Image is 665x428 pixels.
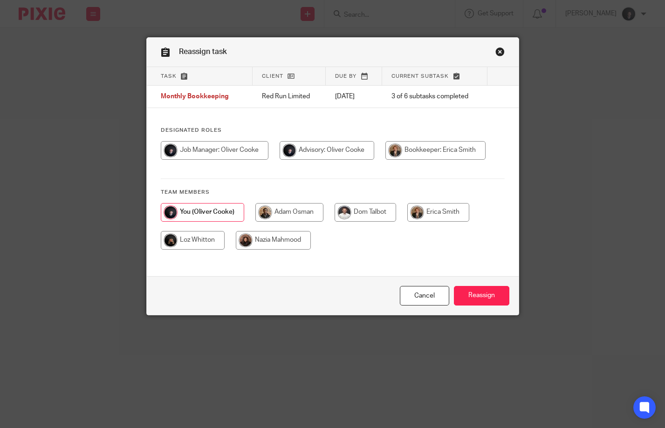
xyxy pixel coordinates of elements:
h4: Team members [161,189,505,196]
p: [DATE] [335,92,373,101]
span: Task [161,74,177,79]
span: Reassign task [179,48,227,55]
a: Close this dialog window [495,47,505,60]
span: Current subtask [391,74,449,79]
span: Due by [335,74,356,79]
span: Monthly Bookkeeping [161,94,229,100]
p: Red Run Limited [262,92,317,101]
input: Reassign [454,286,509,306]
h4: Designated Roles [161,127,505,134]
td: 3 of 6 subtasks completed [382,86,487,108]
span: Client [262,74,283,79]
a: Close this dialog window [400,286,449,306]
